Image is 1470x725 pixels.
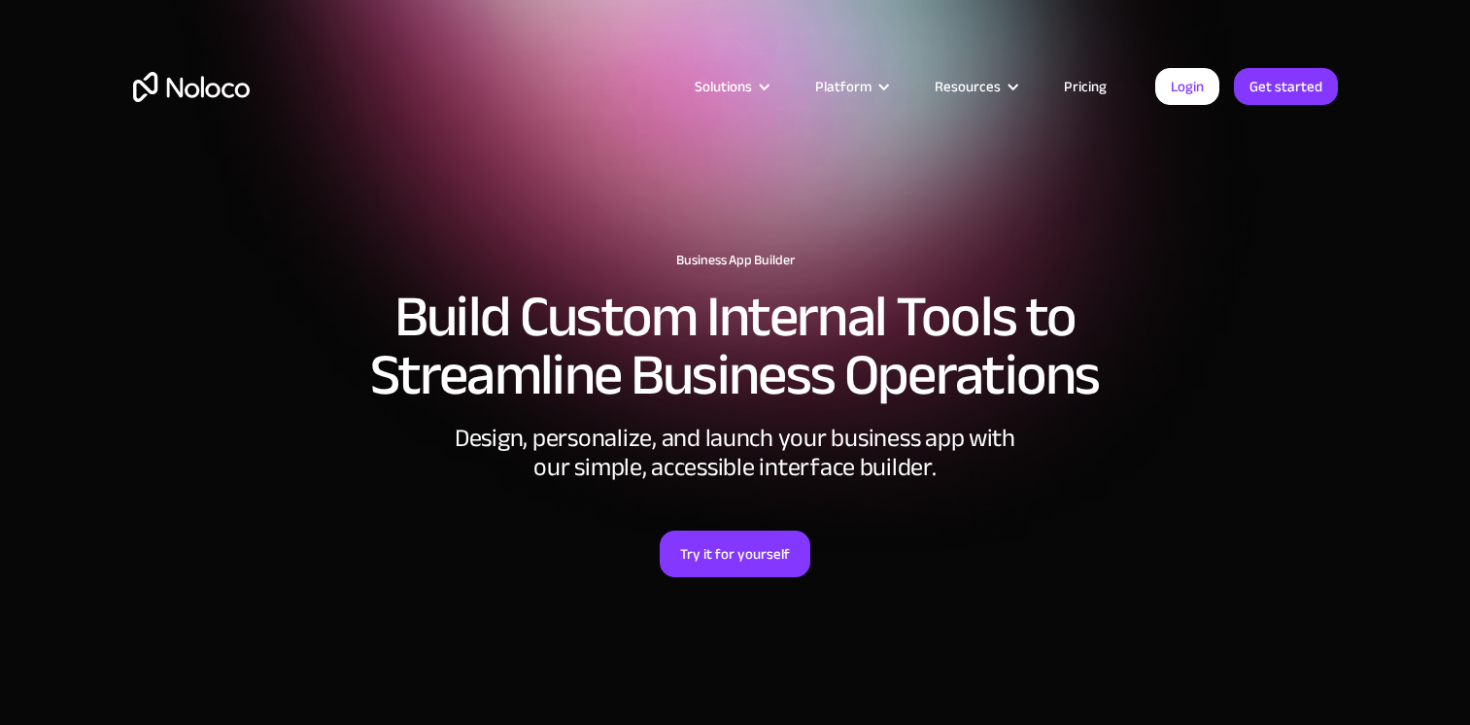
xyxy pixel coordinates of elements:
[444,424,1027,482] div: Design, personalize, and launch your business app with our simple, accessible interface builder.
[1040,74,1131,99] a: Pricing
[695,74,752,99] div: Solutions
[133,72,250,102] a: home
[815,74,872,99] div: Platform
[133,253,1338,268] h1: Business App Builder
[791,74,910,99] div: Platform
[1155,68,1219,105] a: Login
[133,288,1338,404] h2: Build Custom Internal Tools to Streamline Business Operations
[660,531,810,577] a: Try it for yourself
[935,74,1001,99] div: Resources
[670,74,791,99] div: Solutions
[1234,68,1338,105] a: Get started
[910,74,1040,99] div: Resources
